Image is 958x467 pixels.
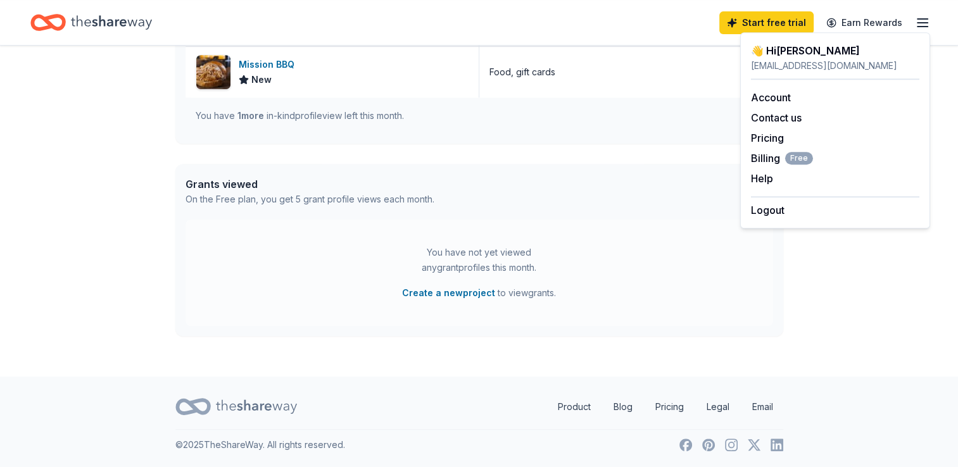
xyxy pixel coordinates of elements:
[603,394,643,420] a: Blog
[400,245,558,275] div: You have not yet viewed any grant profiles this month.
[548,394,601,420] a: Product
[30,8,152,37] a: Home
[751,151,813,166] button: BillingFree
[489,65,555,80] div: Food, gift cards
[196,108,404,123] div: You have in-kind profile view left this month.
[239,57,299,72] div: Mission BBQ
[751,151,813,166] span: Billing
[696,394,740,420] a: Legal
[751,58,919,73] div: [EMAIL_ADDRESS][DOMAIN_NAME]
[751,43,919,58] div: 👋 Hi [PERSON_NAME]
[251,72,272,87] span: New
[751,132,784,144] a: Pricing
[742,394,783,420] a: Email
[751,110,802,125] button: Contact us
[785,152,813,165] span: Free
[751,202,785,218] button: Logout
[237,110,264,121] span: 1 more
[819,11,910,34] a: Earn Rewards
[548,394,783,420] nav: quick links
[196,55,230,89] img: Image for Mission BBQ
[402,285,556,301] span: to view grants .
[186,177,434,192] div: Grants viewed
[402,285,495,301] button: Create a newproject
[751,171,773,186] button: Help
[175,437,345,452] p: © 2025 TheShareWay. All rights reserved.
[719,11,814,34] a: Start free trial
[645,394,694,420] a: Pricing
[186,192,434,207] div: On the Free plan, you get 5 grant profile views each month.
[751,91,791,104] a: Account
